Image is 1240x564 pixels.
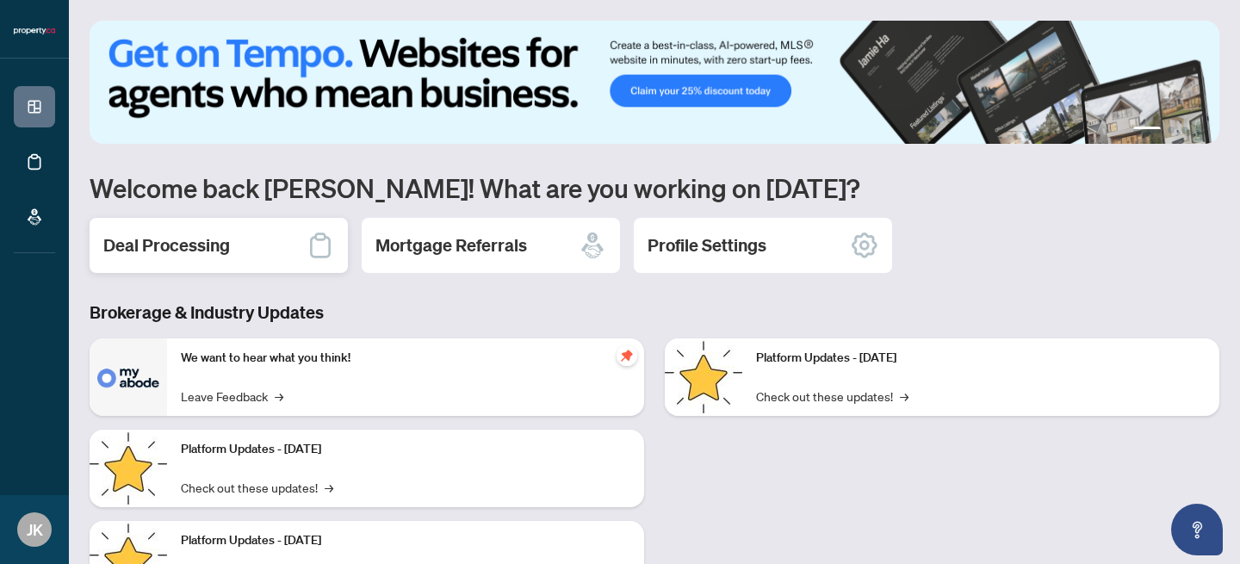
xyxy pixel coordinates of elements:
button: Open asap [1171,504,1223,555]
img: logo [14,26,55,36]
img: Slide 0 [90,21,1219,144]
button: 1 [1133,127,1161,133]
span: → [275,387,283,406]
a: Check out these updates!→ [181,478,333,497]
h1: Welcome back [PERSON_NAME]! What are you working on [DATE]? [90,171,1219,204]
button: 3 [1181,127,1188,133]
a: Leave Feedback→ [181,387,283,406]
span: pushpin [617,345,637,366]
p: Platform Updates - [DATE] [181,440,630,459]
span: → [325,478,333,497]
p: Platform Updates - [DATE] [181,531,630,550]
button: 4 [1195,127,1202,133]
span: → [900,387,908,406]
p: Platform Updates - [DATE] [756,349,1206,368]
img: Platform Updates - September 16, 2025 [90,430,167,507]
span: JK [27,518,43,542]
img: We want to hear what you think! [90,338,167,416]
p: We want to hear what you think! [181,349,630,368]
a: Check out these updates!→ [756,387,908,406]
h2: Profile Settings [648,233,766,257]
button: 2 [1168,127,1175,133]
h2: Mortgage Referrals [375,233,527,257]
img: Platform Updates - June 23, 2025 [665,338,742,416]
h3: Brokerage & Industry Updates [90,301,1219,325]
h2: Deal Processing [103,233,230,257]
